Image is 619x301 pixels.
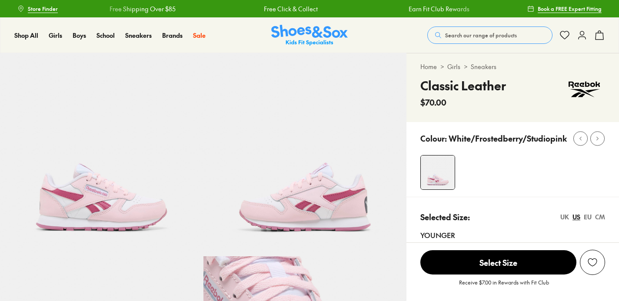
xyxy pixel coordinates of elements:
[427,26,552,44] button: Search our range of products
[420,62,605,71] div: > >
[538,5,602,13] span: Book a FREE Expert Fitting
[420,132,447,144] p: Colour:
[28,5,58,13] span: Store Finder
[193,31,206,40] a: Sale
[560,212,569,222] div: UK
[250,4,304,13] a: Free Click & Collect
[459,278,549,294] p: Receive $7.00 in Rewards with Fit Club
[420,96,446,108] span: $70.00
[14,31,38,40] a: Shop All
[125,31,152,40] a: Sneakers
[584,212,592,222] div: EU
[96,4,162,13] a: Free Shipping Over $85
[420,230,605,240] div: Younger
[421,155,455,189] img: 4-558036_1
[203,53,407,256] img: 5-558037_1
[563,76,605,103] img: Vendor logo
[97,31,115,40] a: School
[572,212,580,222] div: US
[445,31,517,39] span: Search our range of products
[449,132,567,144] p: White/Frostedberry/Studiopink
[447,62,460,71] a: Girls
[580,250,605,275] button: Add to Wishlist
[420,250,576,275] button: Select Size
[162,31,183,40] a: Brands
[271,25,348,46] img: SNS_Logo_Responsive.svg
[527,1,602,17] a: Book a FREE Expert Fitting
[17,1,58,17] a: Store Finder
[420,211,470,223] p: Selected Size:
[420,62,437,71] a: Home
[49,31,62,40] a: Girls
[420,76,506,95] h4: Classic Leather
[73,31,86,40] a: Boys
[395,4,456,13] a: Earn Fit Club Rewards
[595,212,605,222] div: CM
[471,62,496,71] a: Sneakers
[271,25,348,46] a: Shoes & Sox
